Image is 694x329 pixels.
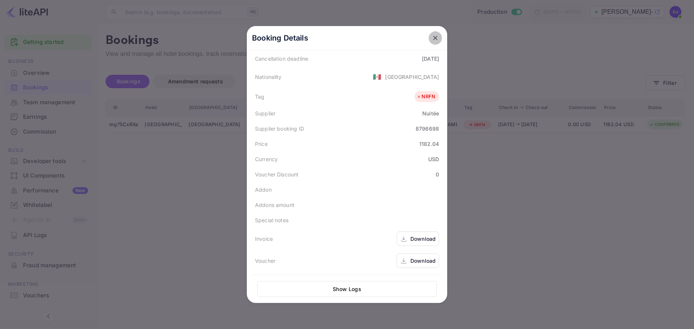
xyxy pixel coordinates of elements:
div: USD [428,155,439,163]
div: 8796698 [416,125,439,132]
div: Addon [255,186,272,194]
div: Supplier [255,109,275,117]
div: NRFN [416,93,435,100]
div: Nationality [255,73,282,81]
div: Voucher Discount [255,170,298,178]
span: United States [373,70,381,83]
div: Nuitée [422,109,439,117]
div: 0 [436,170,439,178]
div: Cancellation deadline [255,55,308,63]
button: Show Logs [257,281,437,297]
div: [DATE] [422,55,439,63]
div: 1182.04 [419,140,439,148]
div: Invoice [255,235,273,243]
div: Price [255,140,268,148]
div: Currency [255,155,278,163]
div: Download [410,235,436,243]
div: Supplier booking ID [255,125,304,132]
button: close [429,31,442,45]
div: Voucher [255,257,275,265]
div: Special notes [255,216,288,224]
div: [GEOGRAPHIC_DATA] [385,73,439,81]
div: Addons amount [255,201,294,209]
p: Booking Details [252,32,308,44]
div: Tag [255,93,264,100]
div: Download [410,257,436,265]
